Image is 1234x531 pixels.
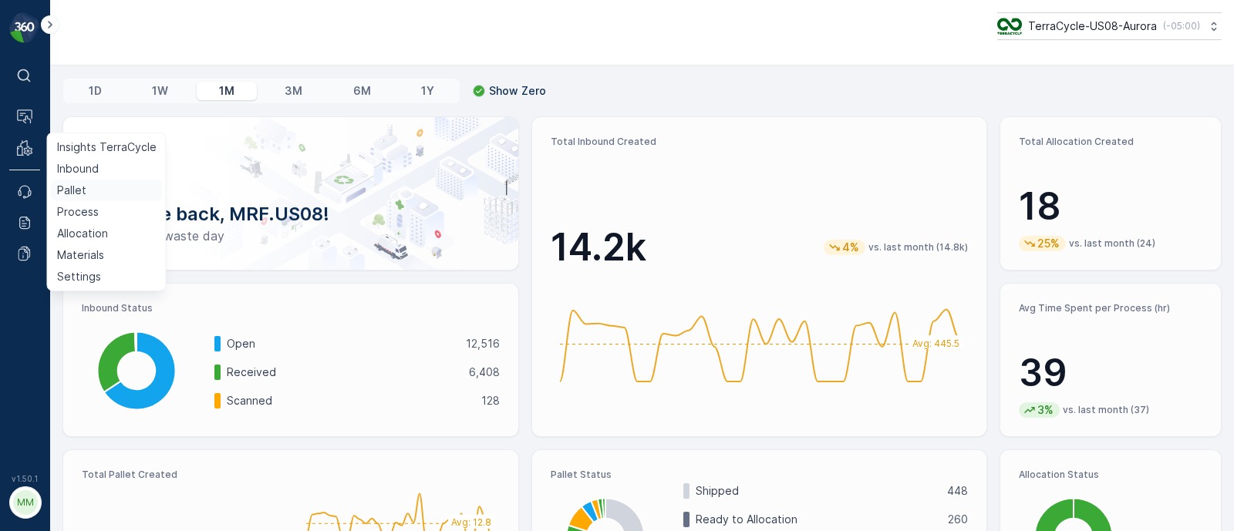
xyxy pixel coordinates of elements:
p: vs. last month (37) [1063,404,1149,416]
p: Shipped [696,483,938,499]
p: 18 [1019,183,1202,230]
div: MM [13,490,38,515]
p: 6,408 [469,365,500,380]
p: 12,516 [466,336,500,351]
p: Scanned [227,393,471,408]
button: MM [9,486,40,519]
p: 448 [947,483,968,499]
p: Show Zero [489,83,546,99]
p: 6M [353,83,371,99]
img: logo [9,12,40,43]
p: TerraCycle-US08-Aurora [1028,18,1157,34]
button: TerraCycle-US08-Aurora(-05:00) [997,12,1222,40]
p: Received [227,365,459,380]
p: Avg Time Spent per Process (hr) [1019,302,1202,314]
p: 14.2k [551,224,646,271]
span: v 1.50.1 [9,474,40,483]
p: 1Y [421,83,434,99]
p: 128 [481,393,500,408]
p: 3M [285,83,302,99]
p: 25% [1036,236,1061,251]
p: Open [227,336,456,351]
p: Welcome back, MRF.US08! [88,202,494,227]
p: 39 [1019,350,1202,396]
p: Pallet Status [551,469,969,481]
p: Total Pallet Created [82,469,285,481]
p: 260 [948,512,968,527]
p: Total Allocation Created [1019,136,1202,148]
p: Allocation Status [1019,469,1202,481]
p: ( -05:00 ) [1163,20,1200,32]
p: vs. last month (14.8k) [868,241,968,254]
p: 3% [1036,402,1055,418]
p: 1M [219,83,234,99]
p: 1D [89,83,102,99]
p: Inbound Status [82,302,500,314]
p: Total Inbound Created [551,136,969,148]
p: 1W [152,83,168,99]
p: vs. last month (24) [1069,237,1155,250]
p: 4% [841,240,861,255]
p: Have a zero-waste day [88,227,494,245]
img: image_ci7OI47.png [997,18,1022,35]
p: Ready to Allocation [696,512,939,527]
